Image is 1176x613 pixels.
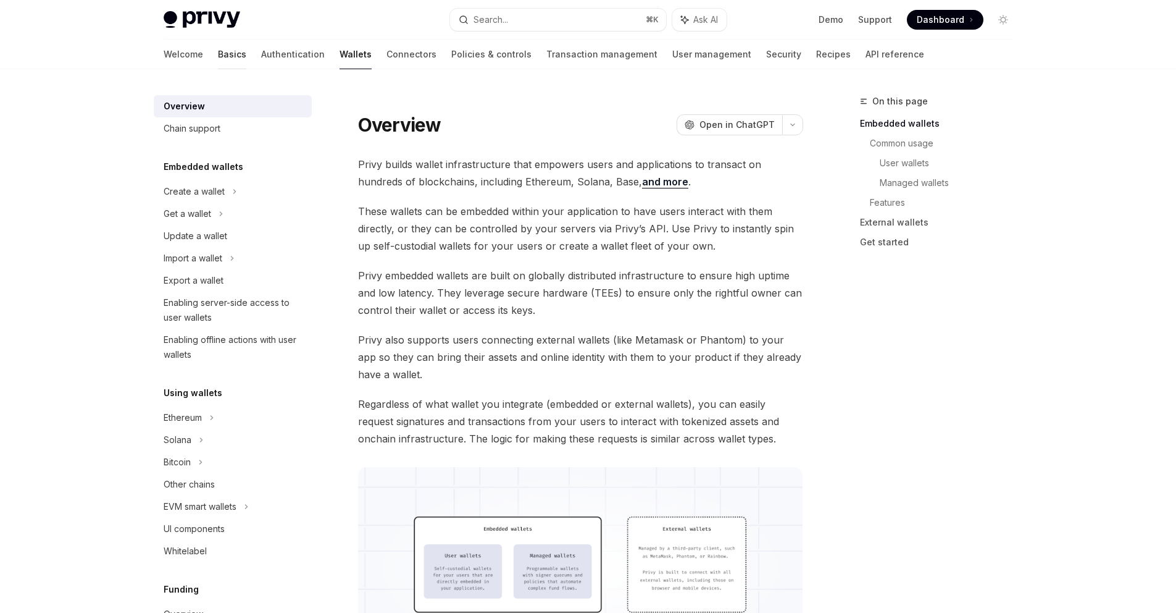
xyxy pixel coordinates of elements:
a: Export a wallet [154,269,312,292]
a: Common usage [870,133,1023,153]
div: UI components [164,522,225,536]
a: User management [672,40,751,69]
a: Recipes [816,40,851,69]
span: These wallets can be embedded within your application to have users interact with them directly, ... [358,203,803,255]
span: Privy builds wallet infrastructure that empowers users and applications to transact on hundreds o... [358,156,803,190]
a: Security [766,40,801,69]
span: Ask AI [693,14,718,26]
div: Other chains [164,477,215,492]
a: Dashboard [907,10,983,30]
a: Welcome [164,40,203,69]
a: and more [642,175,688,188]
div: Search... [473,12,508,27]
button: Toggle dark mode [993,10,1013,30]
button: Ask AI [672,9,727,31]
h5: Using wallets [164,386,222,400]
div: Chain support [164,121,220,136]
a: Authentication [261,40,325,69]
a: Policies & controls [451,40,532,69]
span: Dashboard [917,14,964,26]
span: Open in ChatGPT [699,119,775,131]
button: Search...⌘K [450,9,666,31]
div: Export a wallet [164,273,223,288]
a: Basics [218,40,246,69]
a: Connectors [386,40,436,69]
a: External wallets [860,213,1023,232]
img: light logo [164,11,240,28]
div: EVM smart wallets [164,499,236,514]
div: Update a wallet [164,229,227,243]
div: Whitelabel [164,544,207,559]
a: Update a wallet [154,225,312,247]
div: Get a wallet [164,206,211,221]
a: Chain support [154,117,312,140]
a: Wallets [340,40,372,69]
a: Support [858,14,892,26]
a: Other chains [154,473,312,496]
div: Enabling offline actions with user wallets [164,332,304,362]
a: Get started [860,232,1023,252]
div: Create a wallet [164,184,225,199]
div: Ethereum [164,410,202,425]
span: Regardless of what wallet you integrate (embedded or external wallets), you can easily request si... [358,395,803,447]
span: On this page [872,94,928,109]
span: Privy also supports users connecting external wallets (like Metamask or Phantom) to your app so t... [358,331,803,383]
a: Transaction management [546,40,657,69]
h1: Overview [358,114,441,136]
span: Privy embedded wallets are built on globally distributed infrastructure to ensure high uptime and... [358,267,803,319]
div: Solana [164,433,191,447]
div: Overview [164,99,205,114]
a: Features [870,193,1023,213]
div: Enabling server-side access to user wallets [164,295,304,325]
a: Enabling server-side access to user wallets [154,292,312,329]
h5: Embedded wallets [164,159,243,174]
span: ⌘ K [646,15,659,25]
a: Overview [154,95,312,117]
a: Embedded wallets [860,114,1023,133]
h5: Funding [164,582,199,597]
a: Whitelabel [154,540,312,562]
div: Import a wallet [164,251,222,266]
div: Bitcoin [164,455,191,470]
a: Demo [819,14,843,26]
a: API reference [865,40,924,69]
a: Managed wallets [880,173,1023,193]
a: UI components [154,518,312,540]
a: User wallets [880,153,1023,173]
a: Enabling offline actions with user wallets [154,329,312,366]
button: Open in ChatGPT [677,114,782,135]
